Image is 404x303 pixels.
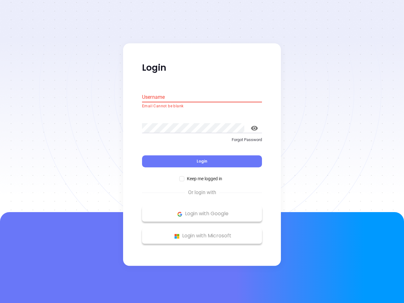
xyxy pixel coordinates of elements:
img: Google Logo [176,210,184,218]
span: Or login with [185,189,219,197]
span: Login [197,159,207,164]
p: Login [142,62,262,74]
button: Google Logo Login with Google [142,206,262,222]
p: Forgot Password [142,137,262,143]
p: Login with Microsoft [145,231,259,241]
p: Login with Google [145,209,259,219]
button: Microsoft Logo Login with Microsoft [142,228,262,244]
p: Email Cannot be blank [142,103,262,110]
button: toggle password visibility [247,121,262,136]
a: Forgot Password [142,137,262,148]
img: Microsoft Logo [173,232,181,240]
span: Keep me logged in [184,175,225,182]
button: Login [142,156,262,168]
